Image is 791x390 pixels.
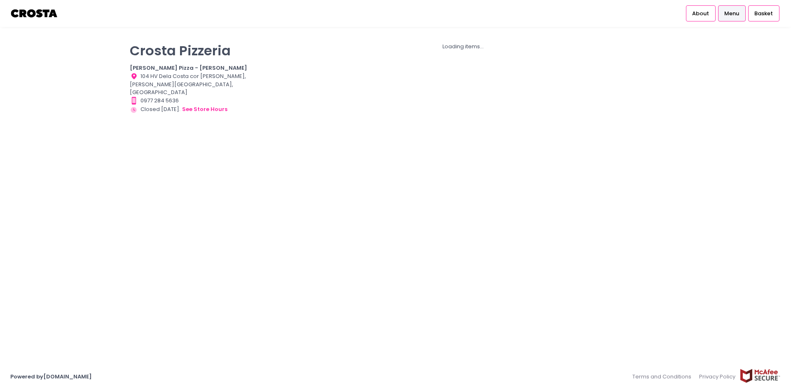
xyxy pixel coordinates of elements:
[754,9,773,18] span: Basket
[130,72,255,97] div: 104 HV Dela Costa cor [PERSON_NAME], [PERSON_NAME][GEOGRAPHIC_DATA], [GEOGRAPHIC_DATA]
[692,9,709,18] span: About
[10,6,59,21] img: logo
[686,5,716,21] a: About
[265,43,661,51] div: Loading items...
[130,105,255,114] div: Closed [DATE].
[695,369,740,385] a: Privacy Policy
[130,43,255,59] p: Crosta Pizzeria
[130,64,247,72] b: [PERSON_NAME] Pizza - [PERSON_NAME]
[718,5,746,21] a: Menu
[740,369,781,383] img: mcafee-secure
[632,369,695,385] a: Terms and Conditions
[10,373,92,381] a: Powered by[DOMAIN_NAME]
[182,105,228,114] button: see store hours
[724,9,739,18] span: Menu
[130,97,255,105] div: 0977 284 5636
